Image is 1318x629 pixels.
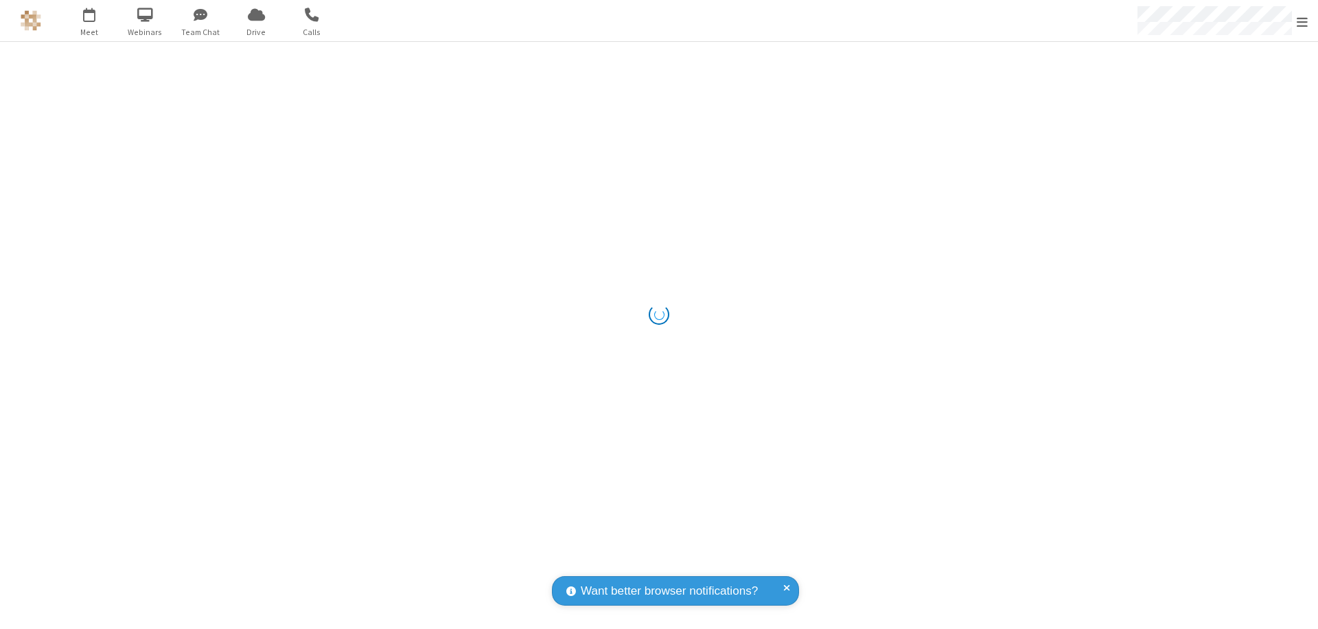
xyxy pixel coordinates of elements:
[286,26,338,38] span: Calls
[175,26,227,38] span: Team Chat
[231,26,282,38] span: Drive
[64,26,115,38] span: Meet
[21,10,41,31] img: QA Selenium DO NOT DELETE OR CHANGE
[119,26,171,38] span: Webinars
[581,582,758,600] span: Want better browser notifications?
